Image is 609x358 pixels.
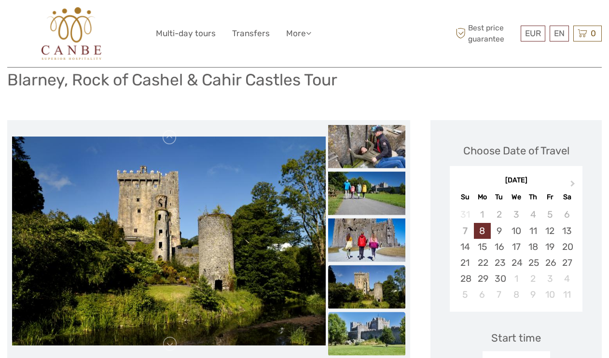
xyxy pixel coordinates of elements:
[232,27,270,41] a: Transfers
[491,271,508,287] div: Choose Tuesday, September 30th, 2025
[508,255,525,271] div: Choose Wednesday, September 24th, 2025
[541,191,558,204] div: Fr
[474,207,491,222] div: Not available Monday, September 1st, 2025
[541,223,558,239] div: Choose Friday, September 12th, 2025
[491,255,508,271] div: Choose Tuesday, September 23rd, 2025
[491,239,508,255] div: Choose Tuesday, September 16th, 2025
[525,271,541,287] div: Choose Thursday, October 2nd, 2025
[14,17,109,25] p: We're away right now. Please check back later!
[453,23,518,44] span: Best price guarantee
[474,255,491,271] div: Choose Monday, September 22nd, 2025
[457,191,473,204] div: Su
[328,125,405,168] img: 6376f4d8e7974ef89d7a01829c18ba74_slider_thumbnail.jpg
[541,255,558,271] div: Choose Friday, September 26th, 2025
[474,239,491,255] div: Choose Monday, September 15th, 2025
[541,207,558,222] div: Not available Friday, September 5th, 2025
[328,172,405,215] img: 80b3514ba7a54827b693692a8c1a103c_slider_thumbnail.jpg
[550,26,569,41] div: EN
[541,271,558,287] div: Choose Friday, October 3rd, 2025
[474,223,491,239] div: Choose Monday, September 8th, 2025
[7,70,337,90] h1: Blarney, Rock of Cashel & Cahir Castles Tour
[111,15,123,27] button: Open LiveChat chat widget
[453,207,579,303] div: month 2025-09
[525,191,541,204] div: Th
[457,271,473,287] div: Choose Sunday, September 28th, 2025
[491,223,508,239] div: Choose Tuesday, September 9th, 2025
[450,176,582,186] div: [DATE]
[558,207,575,222] div: Not available Saturday, September 6th, 2025
[328,312,405,356] img: 28039f28afd444f090946cd5f043038a_slider_thumbnail.jpg
[328,219,405,262] img: 380ad75d487548ecab8fec44e3ad7d11_slider_thumbnail.jpg
[541,287,558,303] div: Choose Friday, October 10th, 2025
[508,239,525,255] div: Choose Wednesday, September 17th, 2025
[508,223,525,239] div: Choose Wednesday, September 10th, 2025
[474,271,491,287] div: Choose Monday, September 29th, 2025
[525,28,541,38] span: EUR
[558,287,575,303] div: Choose Saturday, October 11th, 2025
[508,191,525,204] div: We
[457,223,473,239] div: Not available Sunday, September 7th, 2025
[156,27,216,41] a: Multi-day tours
[491,191,508,204] div: Tu
[525,287,541,303] div: Choose Thursday, October 9th, 2025
[491,330,541,345] div: Start time
[558,223,575,239] div: Choose Saturday, September 13th, 2025
[463,143,569,158] div: Choose Date of Travel
[508,207,525,222] div: Not available Wednesday, September 3rd, 2025
[474,191,491,204] div: Mo
[12,137,326,345] img: c1d7d4c7f76d44ad8c00ca2d01596b59_main_slider.jpg
[457,287,473,303] div: Choose Sunday, October 5th, 2025
[508,271,525,287] div: Choose Wednesday, October 1st, 2025
[508,287,525,303] div: Choose Wednesday, October 8th, 2025
[558,239,575,255] div: Choose Saturday, September 20th, 2025
[491,287,508,303] div: Choose Tuesday, October 7th, 2025
[328,265,405,309] img: c1d7d4c7f76d44ad8c00ca2d01596b59_slider_thumbnail.jpg
[541,239,558,255] div: Choose Friday, September 19th, 2025
[558,191,575,204] div: Sa
[525,255,541,271] div: Choose Thursday, September 25th, 2025
[589,28,597,38] span: 0
[42,7,102,60] img: 602-0fc6e88d-d366-4c1d-ad88-b45bd91116e8_logo_big.jpg
[525,239,541,255] div: Choose Thursday, September 18th, 2025
[457,239,473,255] div: Choose Sunday, September 14th, 2025
[558,271,575,287] div: Choose Saturday, October 4th, 2025
[491,207,508,222] div: Not available Tuesday, September 2nd, 2025
[286,27,311,41] a: More
[566,178,581,193] button: Next Month
[525,207,541,222] div: Not available Thursday, September 4th, 2025
[474,287,491,303] div: Choose Monday, October 6th, 2025
[558,255,575,271] div: Choose Saturday, September 27th, 2025
[525,223,541,239] div: Choose Thursday, September 11th, 2025
[457,207,473,222] div: Not available Sunday, August 31st, 2025
[457,255,473,271] div: Choose Sunday, September 21st, 2025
